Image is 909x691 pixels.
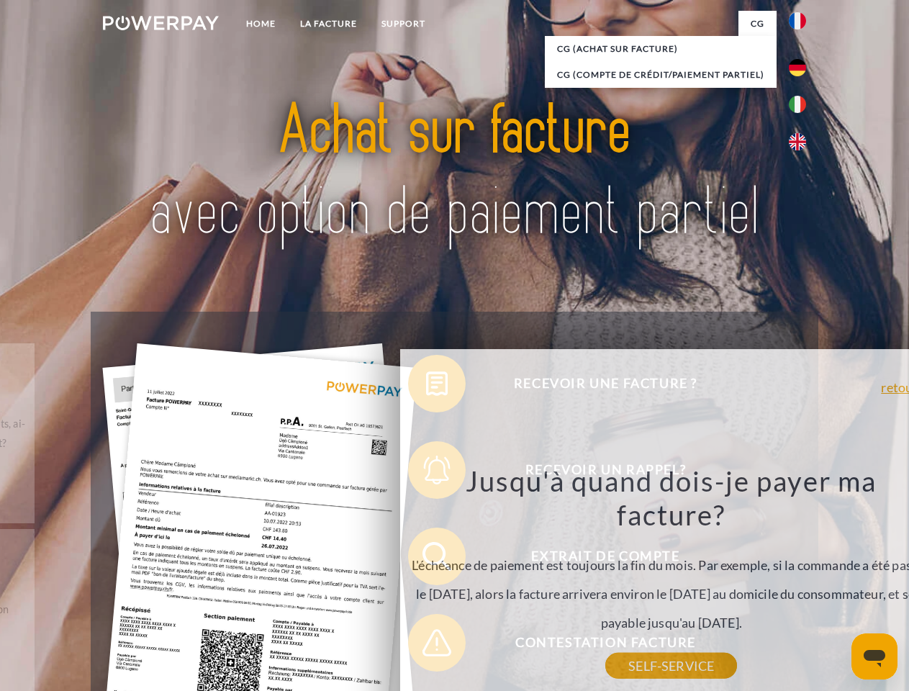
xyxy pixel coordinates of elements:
img: logo-powerpay-white.svg [103,16,219,30]
iframe: Bouton de lancement de la fenêtre de messagerie [851,633,897,679]
img: en [789,133,806,150]
a: SELF-SERVICE [605,653,737,679]
a: LA FACTURE [288,11,369,37]
a: CG (achat sur facture) [545,36,777,62]
a: CG [738,11,777,37]
img: fr [789,12,806,30]
a: Home [234,11,288,37]
img: it [789,96,806,113]
img: title-powerpay_fr.svg [137,69,772,276]
a: Support [369,11,438,37]
img: de [789,59,806,76]
a: CG (Compte de crédit/paiement partiel) [545,62,777,88]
